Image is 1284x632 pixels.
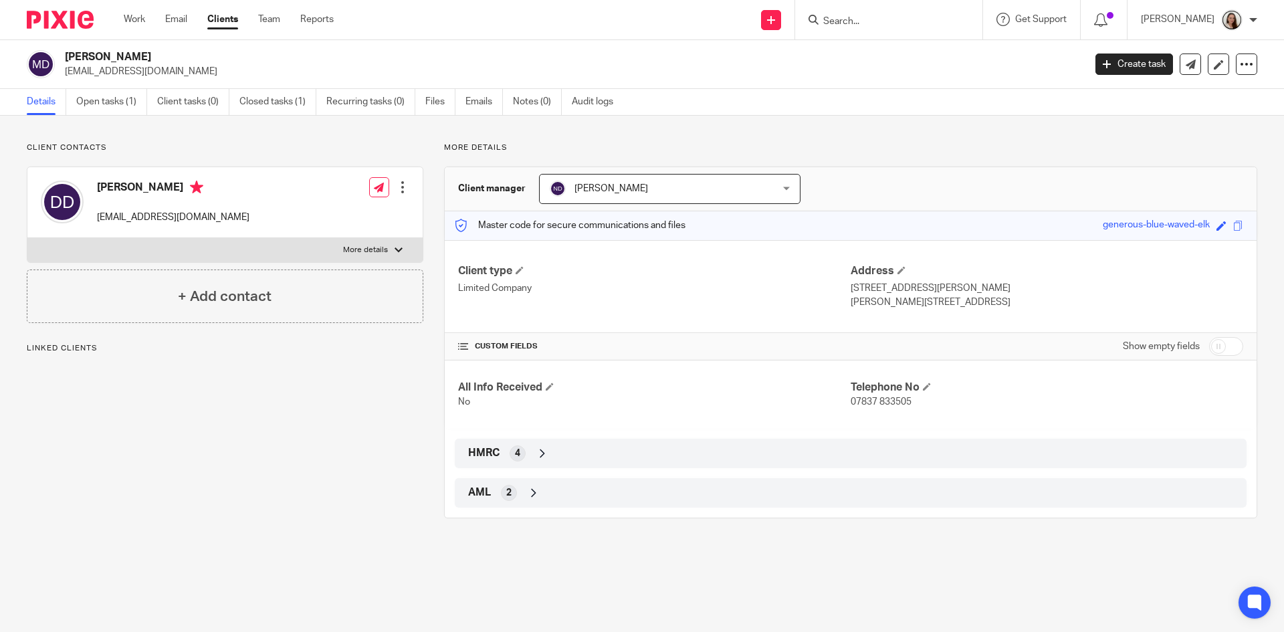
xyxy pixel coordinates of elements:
[76,89,147,115] a: Open tasks (1)
[65,65,1075,78] p: [EMAIL_ADDRESS][DOMAIN_NAME]
[455,219,685,232] p: Master code for secure communications and files
[207,13,238,26] a: Clients
[468,486,491,500] span: AML
[258,13,280,26] a: Team
[1141,13,1214,26] p: [PERSON_NAME]
[1221,9,1243,31] img: Profile.png
[425,89,455,115] a: Files
[1015,15,1067,24] span: Get Support
[572,89,623,115] a: Audit logs
[513,89,562,115] a: Notes (0)
[300,13,334,26] a: Reports
[851,296,1243,309] p: [PERSON_NAME][STREET_ADDRESS]
[444,142,1257,153] p: More details
[550,181,566,197] img: svg%3E
[1103,218,1210,233] div: generous-blue-waved-elk
[41,181,84,223] img: svg%3E
[239,89,316,115] a: Closed tasks (1)
[27,343,423,354] p: Linked clients
[458,341,851,352] h4: CUSTOM FIELDS
[343,245,388,255] p: More details
[458,381,851,395] h4: All Info Received
[165,13,187,26] a: Email
[458,182,526,195] h3: Client manager
[468,446,500,460] span: HMRC
[851,282,1243,295] p: [STREET_ADDRESS][PERSON_NAME]
[515,447,520,460] span: 4
[506,486,512,500] span: 2
[27,89,66,115] a: Details
[97,181,249,197] h4: [PERSON_NAME]
[124,13,145,26] a: Work
[27,50,55,78] img: svg%3E
[822,16,942,28] input: Search
[97,211,249,224] p: [EMAIL_ADDRESS][DOMAIN_NAME]
[65,50,873,64] h2: [PERSON_NAME]
[27,11,94,29] img: Pixie
[458,264,851,278] h4: Client type
[851,264,1243,278] h4: Address
[326,89,415,115] a: Recurring tasks (0)
[190,181,203,194] i: Primary
[458,397,470,407] span: No
[1123,340,1200,353] label: Show empty fields
[458,282,851,295] p: Limited Company
[1095,54,1173,75] a: Create task
[27,142,423,153] p: Client contacts
[574,184,648,193] span: [PERSON_NAME]
[465,89,503,115] a: Emails
[178,286,272,307] h4: + Add contact
[157,89,229,115] a: Client tasks (0)
[851,381,1243,395] h4: Telephone No
[851,397,912,407] span: 07837 833505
